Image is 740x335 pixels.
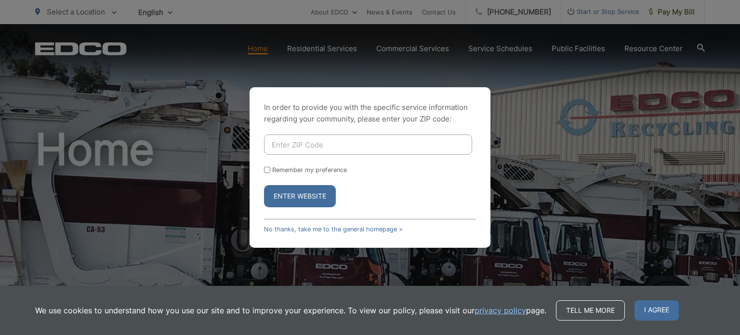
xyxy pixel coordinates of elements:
[264,102,476,125] p: In order to provide you with the specific service information regarding your community, please en...
[35,305,546,316] p: We use cookies to understand how you use our site and to improve your experience. To view our pol...
[475,305,526,316] a: privacy policy
[556,300,625,321] a: Tell me more
[264,134,472,155] input: Enter ZIP Code
[264,185,336,207] button: Enter Website
[634,300,679,321] span: I agree
[264,226,403,233] a: No thanks, take me to the general homepage >
[272,166,347,174] label: Remember my preference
